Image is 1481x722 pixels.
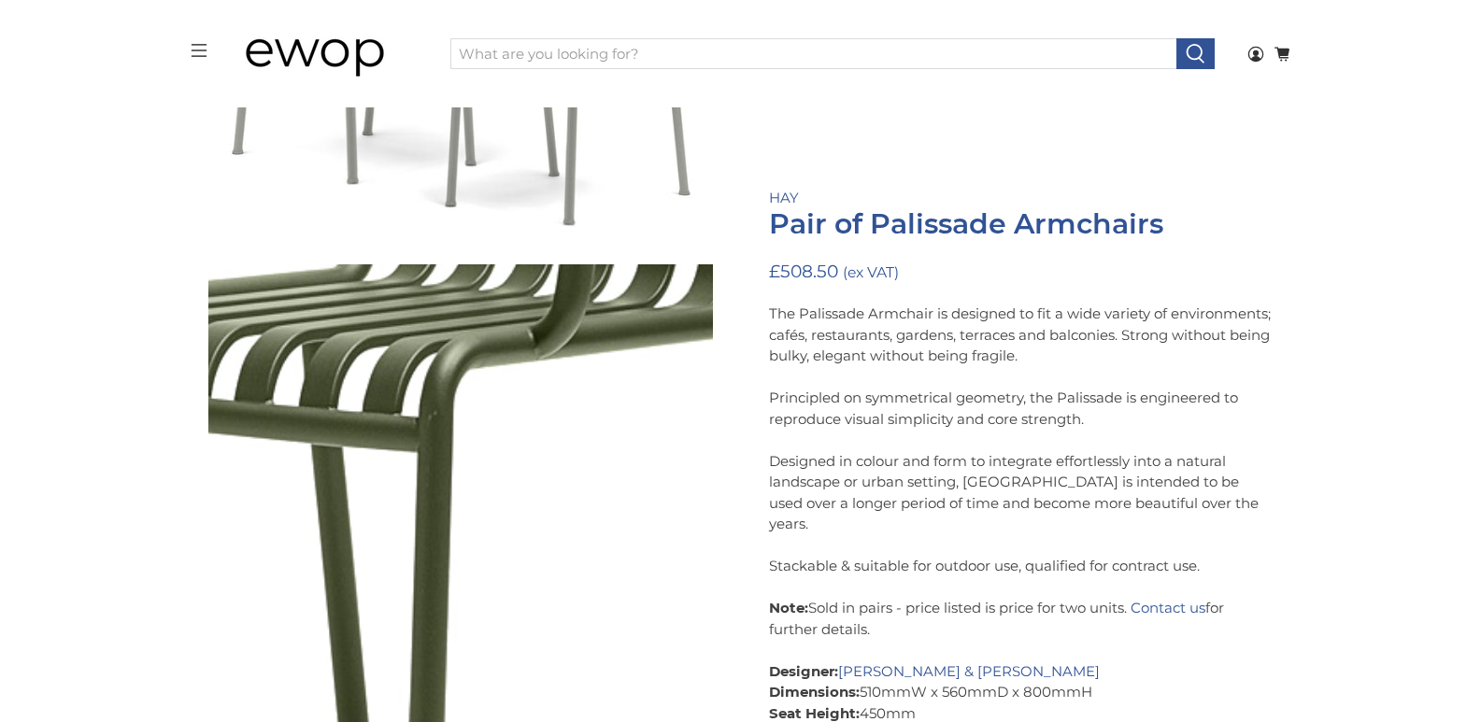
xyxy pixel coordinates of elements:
small: (ex VAT) [843,263,899,281]
strong: Designer: [769,662,838,680]
span: £508.50 [769,261,838,282]
span: for further details. [769,599,1224,638]
a: [PERSON_NAME] & [PERSON_NAME] [838,662,1100,680]
h1: Pair of Palissade Armchairs [769,208,1274,240]
strong: Dimensions: [769,683,860,701]
a: Contact us [1131,599,1205,616]
input: What are you looking for? [450,38,1177,70]
strong: Seat Height: [769,704,860,722]
strong: Note: [769,599,808,616]
a: HAY [769,189,799,206]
